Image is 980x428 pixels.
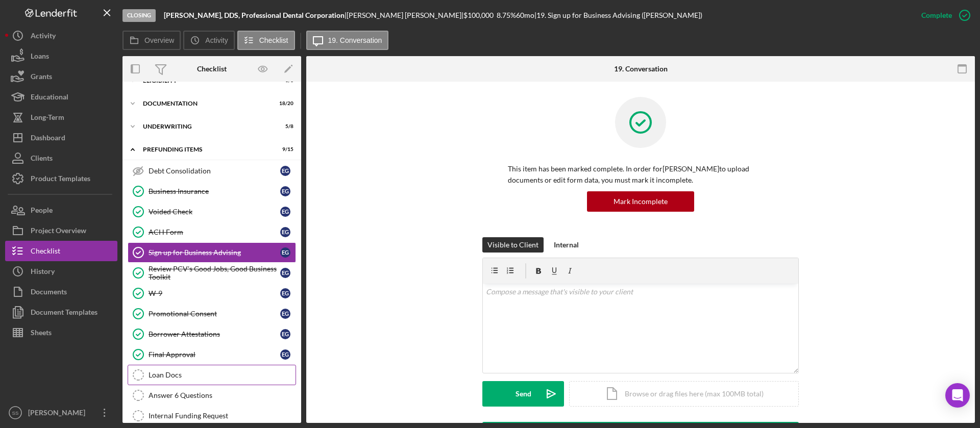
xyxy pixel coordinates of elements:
[945,383,970,408] div: Open Intercom Messenger
[128,304,296,324] a: Promotional ConsentEG
[144,36,174,44] label: Overview
[5,168,117,189] button: Product Templates
[5,66,117,87] button: Grants
[5,220,117,241] button: Project Overview
[31,220,86,243] div: Project Overview
[205,36,228,44] label: Activity
[149,310,280,318] div: Promotional Consent
[237,31,295,50] button: Checklist
[149,289,280,297] div: W-9
[614,191,668,212] div: Mark Incomplete
[280,186,290,196] div: E G
[463,11,497,19] div: $100,000
[31,282,67,305] div: Documents
[197,65,227,73] div: Checklist
[31,46,49,69] div: Loans
[128,161,296,181] a: Debt ConsolidationEG
[149,412,296,420] div: Internal Funding Request
[31,200,53,223] div: People
[275,146,293,153] div: 9 / 15
[487,237,538,253] div: Visible to Client
[508,163,773,186] p: This item has been marked complete. In order for [PERSON_NAME] to upload documents or edit form d...
[31,87,68,110] div: Educational
[5,87,117,107] button: Educational
[31,128,65,150] div: Dashboard
[516,381,531,407] div: Send
[497,11,516,19] div: 8.75 %
[143,100,268,107] div: Documentation
[143,146,268,153] div: Prefunding Items
[5,282,117,302] button: Documents
[5,241,117,261] button: Checklist
[280,268,290,278] div: E G
[549,237,584,253] button: Internal
[128,283,296,304] a: W-9EG
[143,123,268,130] div: Underwriting
[5,302,117,322] button: Document Templates
[149,228,280,236] div: ACH Form
[31,148,53,171] div: Clients
[614,65,668,73] div: 19. Conversation
[5,148,117,168] button: Clients
[280,349,290,360] div: E G
[128,242,296,263] a: Sign up for Business AdvisingEG
[5,46,117,66] button: Loans
[149,248,280,257] div: Sign up for Business Advising
[128,406,296,426] a: Internal Funding Request
[275,123,293,130] div: 5 / 8
[128,365,296,385] a: Loan Docs
[482,381,564,407] button: Send
[328,36,382,44] label: 19. Conversation
[921,5,952,26] div: Complete
[26,402,92,425] div: [PERSON_NAME]
[149,350,280,359] div: Final Approval
[5,322,117,343] button: Sheets
[122,31,181,50] button: Overview
[482,237,544,253] button: Visible to Client
[5,26,117,46] button: Activity
[31,26,56,48] div: Activity
[259,36,288,44] label: Checklist
[280,207,290,217] div: E G
[534,11,702,19] div: | 19. Sign up for Business Advising ([PERSON_NAME])
[280,166,290,176] div: E G
[280,227,290,237] div: E G
[280,329,290,339] div: E G
[5,128,117,148] button: Dashboard
[31,66,52,89] div: Grants
[149,167,280,175] div: Debt Consolidation
[128,202,296,222] a: Voided CheckEG
[149,330,280,338] div: Borrower Attestations
[31,107,64,130] div: Long-Term
[183,31,234,50] button: Activity
[5,107,117,128] button: Long-Term
[149,187,280,195] div: Business Insurance
[128,324,296,344] a: Borrower AttestationsEG
[31,168,90,191] div: Product Templates
[31,302,97,325] div: Document Templates
[31,322,52,345] div: Sheets
[164,11,345,19] b: [PERSON_NAME], DDS, Professional Dental Corporation
[5,200,117,220] button: People
[128,181,296,202] a: Business InsuranceEG
[280,288,290,298] div: E G
[128,263,296,283] a: Review PCV's Good Jobs, Good Business ToolkitEG
[122,9,156,22] div: Closing
[12,410,19,416] text: SS
[275,100,293,107] div: 18 / 20
[5,261,117,282] button: History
